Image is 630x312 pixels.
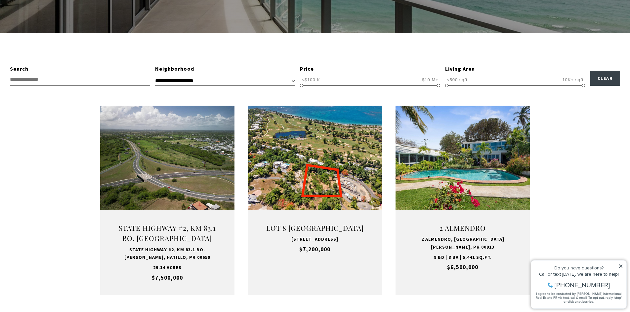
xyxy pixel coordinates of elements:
div: Neighborhood [155,65,295,73]
button: Clear [590,71,620,86]
div: Living Area [445,65,585,73]
span: [PHONE_NUMBER] [27,31,82,38]
span: <$100 K [300,77,322,83]
div: Do you have questions? [7,15,96,19]
span: 10K+ sqft [561,77,585,83]
span: <500 sqft [445,77,469,83]
div: Search [10,65,150,73]
div: Price [300,65,440,73]
span: $10 M+ [420,77,440,83]
span: I agree to be contacted by [PERSON_NAME] International Real Estate PR via text, call & email. To ... [8,41,94,53]
div: Call or text [DATE], we are here to help! [7,21,96,26]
